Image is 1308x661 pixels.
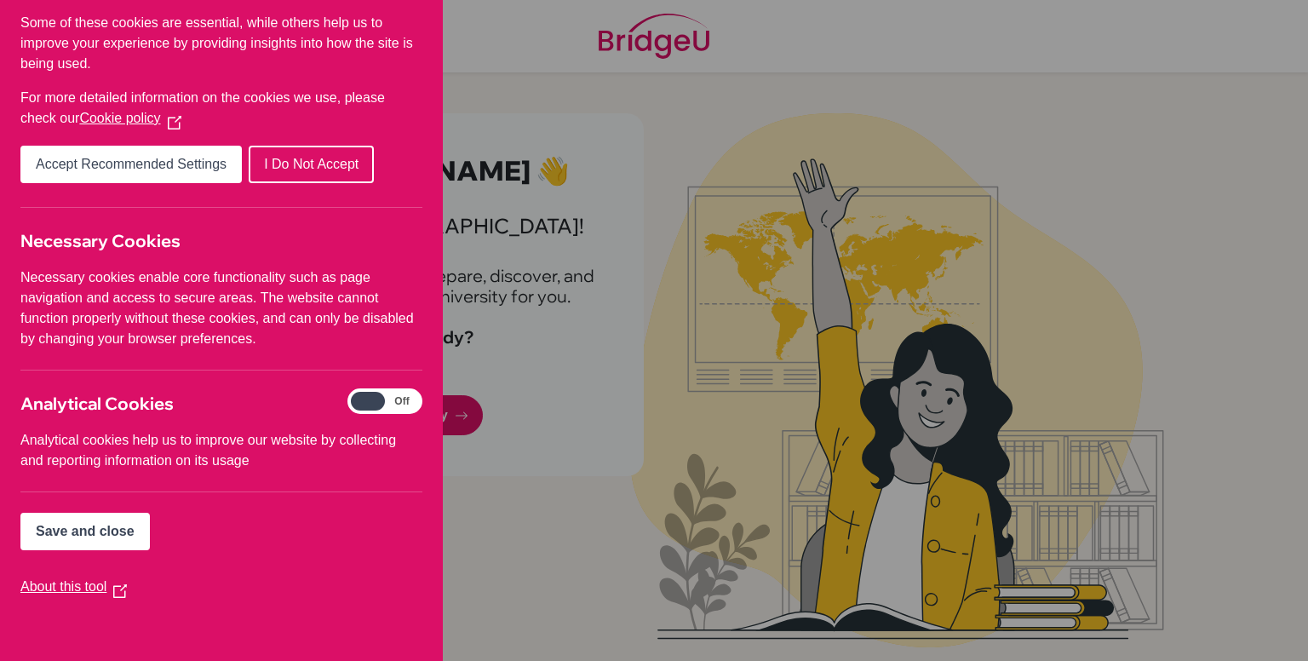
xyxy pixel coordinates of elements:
[36,524,135,538] span: Save and close
[351,392,385,411] span: On
[264,157,359,171] span: I Do Not Accept
[20,513,150,550] button: Save and close
[20,228,422,254] h3: Necessary Cookies
[36,157,227,171] span: Accept Recommended Settings
[20,13,422,74] p: Some of these cookies are essential, while others help us to improve your experience by providing...
[20,146,242,183] button: Accept Recommended Settings
[79,111,181,125] a: Cookie policy
[385,392,419,411] span: Off
[79,111,160,125] span: Cookie policy
[20,391,422,417] h3: Analytical Cookies
[20,90,385,125] span: For more detailed information on the cookies we use, please check our
[20,430,422,471] p: Analytical cookies help us to improve our website by collecting and reporting information on its ...
[20,579,127,594] a: About this tool
[249,146,374,183] button: I Do Not Accept
[20,267,422,349] p: Necessary cookies enable core functionality such as page navigation and access to secure areas. T...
